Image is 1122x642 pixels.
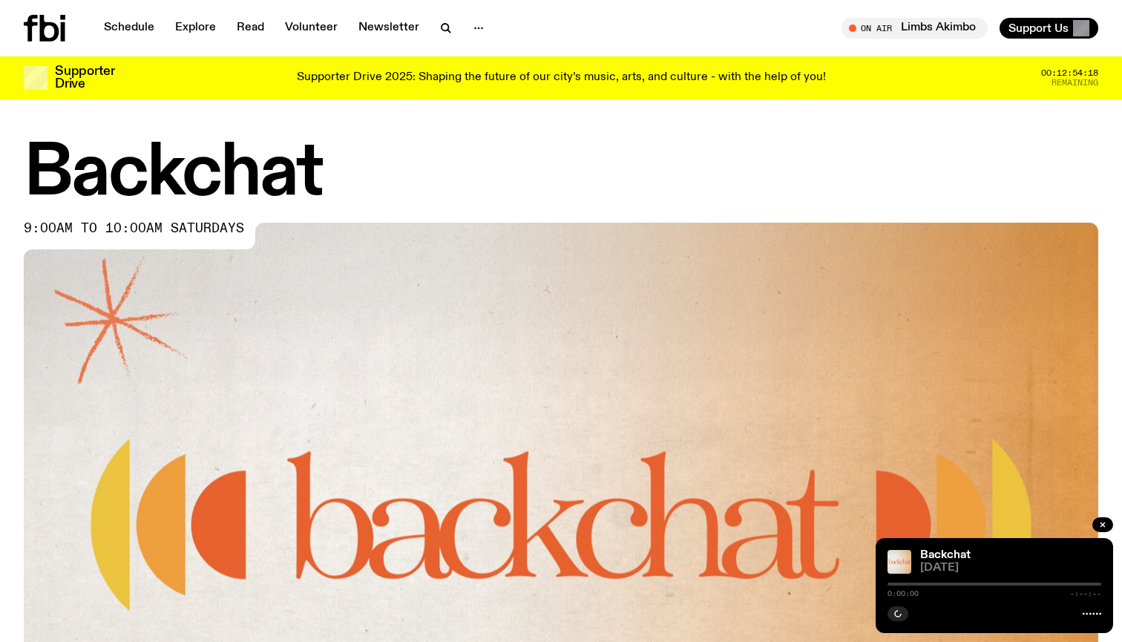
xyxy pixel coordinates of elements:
h1: Backchat [24,141,1098,208]
span: -:--:-- [1070,590,1101,597]
a: Volunteer [276,18,347,39]
span: Remaining [1052,79,1098,87]
span: 9:00am to 10:00am saturdays [24,223,244,235]
span: 0:00:00 [888,590,919,597]
span: Support Us [1008,22,1069,35]
a: Schedule [95,18,163,39]
button: Support Us [1000,18,1098,39]
a: Backchat [920,549,971,561]
button: On AirLimbs Akimbo [841,18,988,39]
a: Read [228,18,273,39]
span: 00:12:54:18 [1041,69,1098,77]
p: Supporter Drive 2025: Shaping the future of our city’s music, arts, and culture - with the help o... [297,71,826,85]
span: [DATE] [920,563,1101,574]
a: Newsletter [350,18,428,39]
a: Explore [166,18,225,39]
h3: Supporter Drive [55,65,114,91]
